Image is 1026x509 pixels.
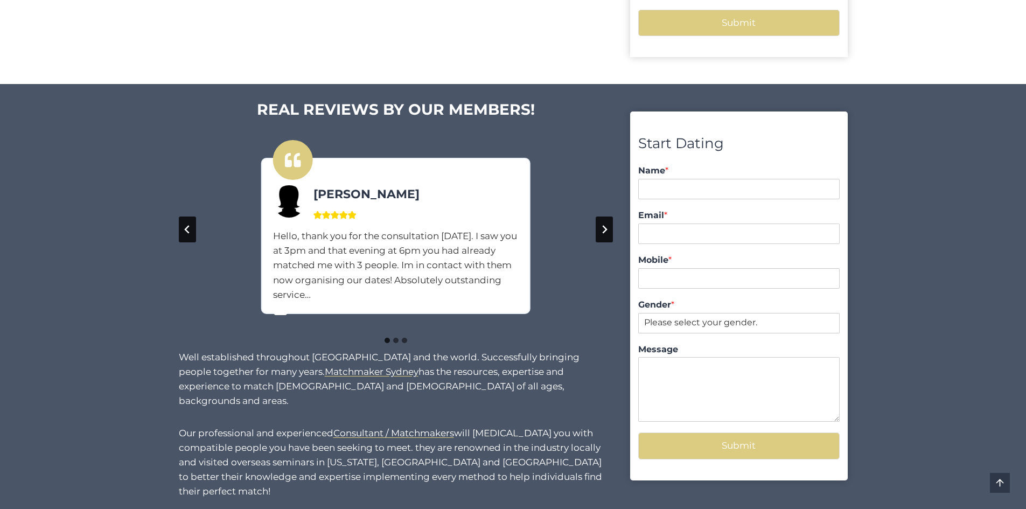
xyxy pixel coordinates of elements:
[638,433,839,459] button: Submit
[273,209,519,224] div: 5 out of 5 stars
[179,426,613,499] p: Our professional and experienced will [MEDICAL_DATA] you with compatible people you have been see...
[990,473,1010,493] a: Scroll to top
[333,428,454,438] a: Consultant / Matchmakers
[638,299,839,311] label: Gender
[638,344,839,355] label: Message
[198,128,595,315] li: 1 of 3
[638,268,839,289] input: Mobile
[638,10,839,36] button: Submit
[638,133,839,155] div: Start Dating
[179,98,613,121] h2: REAL REVIEWS BY OUR MEMBERS!
[385,338,390,343] button: Go to slide 1
[596,217,613,242] button: Next slide
[402,338,407,343] button: Go to slide 3
[179,336,613,345] ul: Select a slide to show
[325,366,418,377] a: Matchmaker Sydney
[179,217,196,242] button: Go to last slide
[638,255,839,266] label: Mobile
[179,350,613,409] p: Well established throughout [GEOGRAPHIC_DATA] and the world. Successfully bringing people togethe...
[273,185,519,203] h4: [PERSON_NAME]
[638,210,839,221] label: Email
[638,165,839,177] label: Name
[273,229,519,302] blockquote: Hello, thank you for the consultation [DATE]. I saw you at 3pm and that evening at 6pm you had al...
[273,185,305,218] img: femaleProfile-150x150.jpg
[393,338,399,343] button: Go to slide 2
